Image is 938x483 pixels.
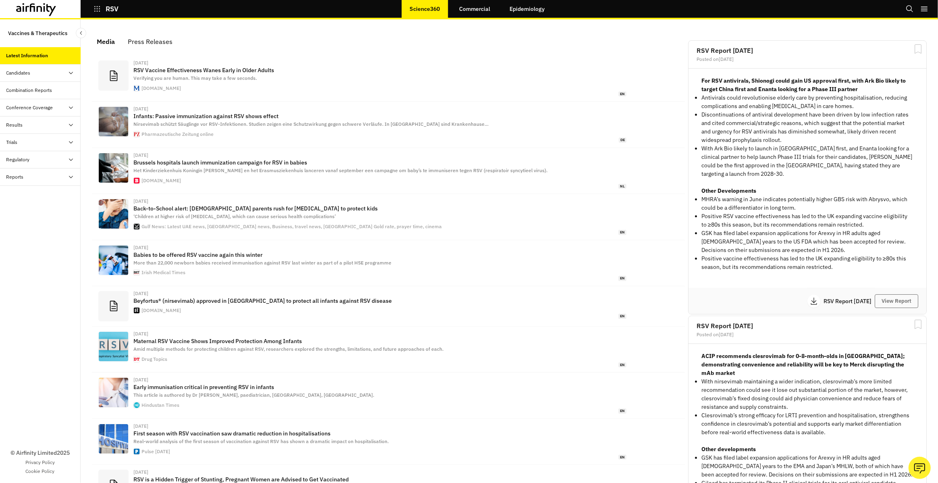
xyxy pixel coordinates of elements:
span: en [618,92,626,97]
p: GSK has filed label expansion applications for Arexvy in HR adults aged [DEMOGRAPHIC_DATA] years ... [701,454,913,479]
img: U-WIN--designed-on-the-lines-on-the-Covid-19-vacci_1693419487003_1755343611219.jpg [99,378,128,407]
button: View Report [875,294,918,308]
div: [DOMAIN_NAME] [141,178,181,183]
p: Infants: Passive immunization against RSV shows effect [133,113,626,119]
p: Vaccines & Therapeutics [8,26,67,41]
span: This article is authored by Dr [PERSON_NAME], paediatrician, [GEOGRAPHIC_DATA], [GEOGRAPHIC_DATA]. [133,392,374,398]
img: cropped-PULSE-app-icon_512x512px-180x180.jpg [134,449,139,454]
img: imt-favicon.png [134,270,139,275]
p: RSV is a Hidden Trigger of Stunting, Pregnant Women are Advised to Get Vaccinated [133,476,626,483]
p: Clesrovimab’s strong efficacy for LRTI prevention and hospitalisation, strengthens confidence in ... [701,411,913,437]
p: Early immunisation critical in preventing RSV in infants [133,384,626,390]
div: [DATE] [133,106,626,111]
div: [DATE] [133,245,626,250]
div: [DATE] [133,291,626,296]
li: MHRA’s warning in June indicates potentially higher GBS risk with Abrysvo, which could be a diffe... [701,195,913,212]
div: Pharmazeutische Zeitung online [141,132,214,137]
a: [DATE]Infants: Passive immunization against RSV shows effectNirsevimab schützt Säuglinge vor RSV-... [92,102,685,148]
div: [DATE] [133,153,626,158]
div: Irish Medical Times [141,270,185,275]
strong: For RSV antivirals, Shionogi could gain US approval first, with Ark Bio likely to target China fi... [701,77,906,93]
span: Amid multiple methods for protecting children against RSV, researchers explored the strengths, li... [133,346,443,352]
img: hospital.jpg [99,424,128,454]
div: [DATE] [133,470,626,475]
span: ‘Children at higher risk of [MEDICAL_DATA], which can cause serious health complications’ [133,213,336,219]
div: [DATE] [133,199,626,204]
button: Close Sidebar [76,28,86,38]
span: Het Kinderziekenhuis Koningin [PERSON_NAME] en het Erasmusziekenhuis lanceren vanaf september een... [133,167,547,173]
a: Privacy Policy [25,459,55,466]
span: en [618,455,626,460]
span: en [618,408,626,414]
div: Reports [6,173,24,181]
p: RSV Report [DATE] [824,298,875,304]
img: icon-512x512.png [134,402,139,408]
svg: Bookmark Report [913,319,923,329]
span: en [618,314,626,319]
p: First season with RSV vaccination saw dramatic reduction in hospitalisations [133,430,626,437]
div: Press Releases [128,35,173,48]
img: b92a7c8ece2d846a5846d914e1a2947216a598f9-1800x1200.jpg [99,332,128,361]
p: © Airfinity Limited 2025 [10,449,70,457]
img: favicon.ico [134,356,139,362]
div: Conference Coverage [6,104,53,111]
button: RSV [94,2,119,16]
li: Positive RSV vaccine effectiveness has led to the UK expanding vaccine eligibility to ≥80s this s... [701,212,913,229]
span: en [618,276,626,281]
span: Real-world analysis of the first season of vaccination against RSV has shown a dramatic impact on... [133,438,389,444]
img: faviconV2 [134,85,139,91]
div: Pulse [DATE] [141,449,170,454]
div: Media [97,35,115,48]
p: Back-to-School alert: [DEMOGRAPHIC_DATA] parents rush for [MEDICAL_DATA] to protect kids [133,205,626,212]
span: Nirsevimab schützt Säuglinge vor RSV-Infektionen. Studien zeigen eine Schutzwirkung gegen schwere... [133,121,489,127]
p: Maternal RSV Vaccine Shows Improved Protection Among Infants [133,338,626,344]
img: faviconV2 [134,308,139,313]
a: [DATE]Back-to-School alert: [DEMOGRAPHIC_DATA] parents rush for [MEDICAL_DATA] to protect kids‘Ch... [92,194,685,240]
p: Science360 [410,6,440,12]
a: [DATE]Brussels hospitals launch immunization campaign for RSV in babiesHet Kinderziekenhuis Konin... [92,148,685,194]
strong: ACIP recommends clesrovimab for 0-8-month-olds in [GEOGRAPHIC_DATA]; demonstrating convenience an... [701,352,905,377]
img: b04004d0-belgaimage-91857124.jpg [99,153,128,183]
p: Brussels hospitals launch immunization campaign for RSV in babies [133,159,626,166]
div: Latest Information [6,52,48,59]
span: More than 22,000 newborn babies received immunisation against RSV last winter as part of a pilot ... [133,260,391,266]
a: [DATE]First season with RSV vaccination saw dramatic reduction in hospitalisationsReal-world anal... [92,419,685,465]
a: [DATE]RSV Vaccine Effectiveness Wanes Early in Older AdultsVerifying you are human. This may take... [92,56,685,102]
p: RSV [106,5,119,12]
span: en [618,230,626,235]
span: Verifying you are human. This may take a few seconds. [133,75,257,81]
div: Results [6,121,23,129]
li: GSK has filed label expansion applications for Arexvy in HR adults aged [DEMOGRAPHIC_DATA] years ... [701,229,913,254]
button: Search [906,2,914,16]
span: de [619,137,626,143]
a: [DATE]Beyfortus® (nirsevimab) approved in [GEOGRAPHIC_DATA] to protect all infants against RSV di... [92,286,685,327]
div: [DATE] [133,377,626,382]
a: [DATE]Early immunisation critical in preventing RSV in infantsThis article is authored by Dr [PER... [92,373,685,418]
strong: Other Developments [701,187,756,194]
div: [DATE] [133,60,626,65]
div: Regulatory [6,156,30,163]
img: gulfnews%2Fimport%2F2020%2F09%2F09%2FExperts-said-vaccinating-children-against-influenza-reduces-... [99,199,128,229]
span: en [618,362,626,368]
img: favicon.ico [134,224,139,229]
h2: RSV Report [DATE] [697,323,918,329]
div: Candidates [6,69,31,77]
p: RSV Vaccine Effectiveness Wanes Early in Older Adults [133,67,626,73]
p: With nirsevimab maintaining a wider indication, clesrovimab’s more limited recommendation could s... [701,377,913,411]
div: [DATE] [133,331,626,336]
svg: Bookmark Report [913,44,923,54]
p: Beyfortus® (nirsevimab) approved in [GEOGRAPHIC_DATA] to protect all infants against RSV disease [133,298,626,304]
strong: Other developments [701,446,756,453]
a: [DATE]Babies to be offered RSV vaccine again this winterMore than 22,000 newborn babies received ... [92,240,685,286]
button: Ask our analysts [909,457,931,479]
div: [DATE] [133,424,626,429]
span: nl [618,184,626,189]
p: Babies to be offered RSV vaccine again this winter [133,252,626,258]
div: Trials [6,139,18,146]
a: Cookie Policy [26,468,55,475]
a: [DATE]Maternal RSV Vaccine Shows Improved Protection Among InfantsAmid multiple methods for prote... [92,327,685,373]
div: Hindustan Times [141,403,179,408]
img: apple-touch-icon.png [134,178,139,183]
div: Gulf News: Latest UAE news, [GEOGRAPHIC_DATA] news, Business, travel news, [GEOGRAPHIC_DATA] Gold... [141,224,442,229]
div: Drug Topics [141,357,167,362]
